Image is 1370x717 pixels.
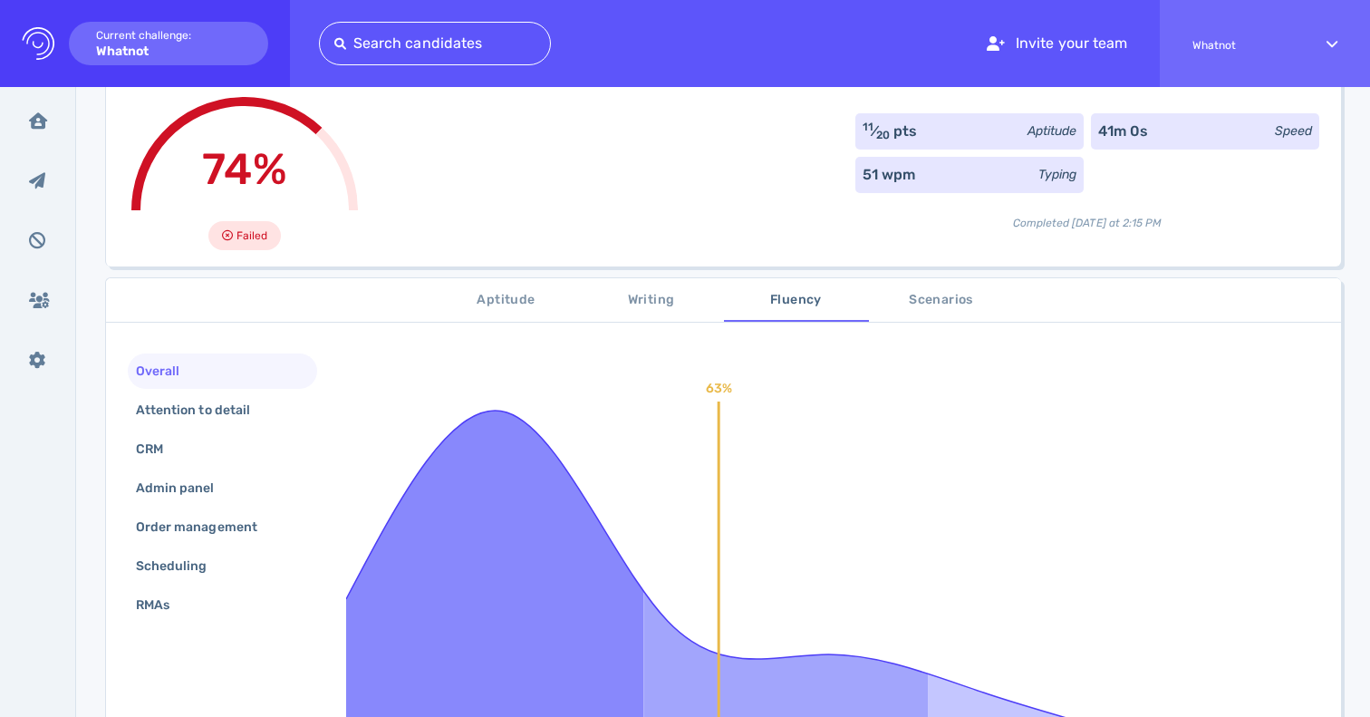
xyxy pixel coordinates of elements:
div: Overall [132,358,201,384]
span: Fluency [735,289,858,312]
div: Completed [DATE] at 2:15 PM [855,200,1319,231]
div: Attention to detail [132,397,272,423]
div: Admin panel [132,475,236,501]
div: RMAs [132,592,191,618]
div: CRM [132,436,185,462]
div: Speed [1275,121,1312,140]
span: Scenarios [880,289,1003,312]
span: Aptitude [445,289,568,312]
div: Typing [1038,165,1076,184]
div: 41m 0s [1098,121,1148,142]
span: Whatnot [1192,39,1294,52]
sub: 20 [876,129,890,141]
div: Aptitude [1027,121,1076,140]
div: Order management [132,514,279,540]
span: Failed [236,225,267,247]
div: Scheduling [132,553,229,579]
div: 51 wpm [863,164,915,186]
span: 74% [202,143,286,195]
span: Writing [590,289,713,312]
sup: 11 [863,121,873,133]
div: ⁄ pts [863,121,918,142]
text: 63% [706,381,732,396]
